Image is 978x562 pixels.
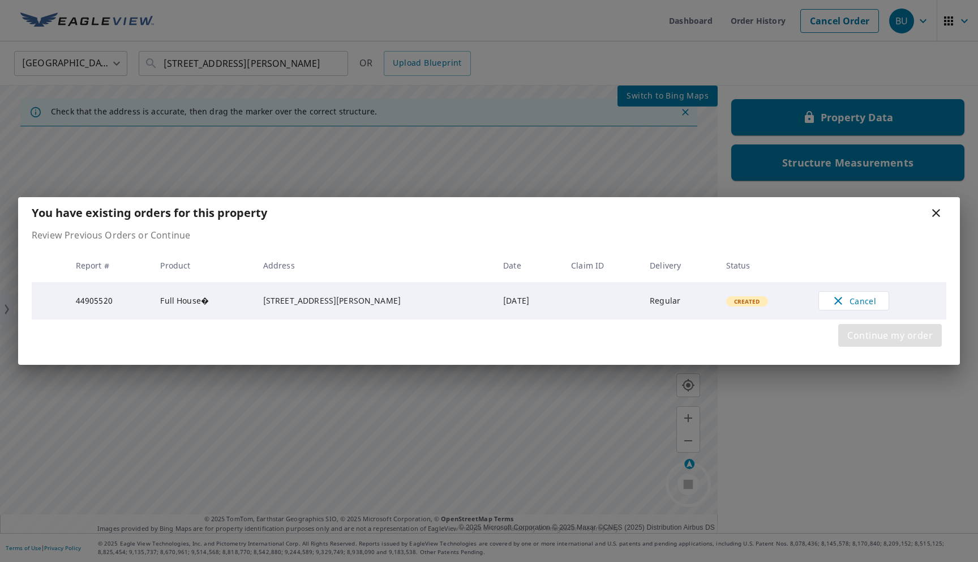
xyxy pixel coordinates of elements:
[818,291,889,310] button: Cancel
[254,249,494,282] th: Address
[641,282,717,320] td: Regular
[67,249,152,282] th: Report #
[494,282,562,320] td: [DATE]
[641,249,717,282] th: Delivery
[263,295,485,306] div: [STREET_ADDRESS][PERSON_NAME]
[838,324,942,347] button: Continue my order
[151,282,254,320] td: Full House�
[494,249,562,282] th: Date
[67,282,152,320] td: 44905520
[727,297,767,305] span: Created
[32,205,267,220] b: You have existing orders for this property
[830,294,877,308] span: Cancel
[562,249,641,282] th: Claim ID
[151,249,254,282] th: Product
[32,228,946,242] p: Review Previous Orders or Continue
[847,327,933,343] span: Continue my order
[717,249,809,282] th: Status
